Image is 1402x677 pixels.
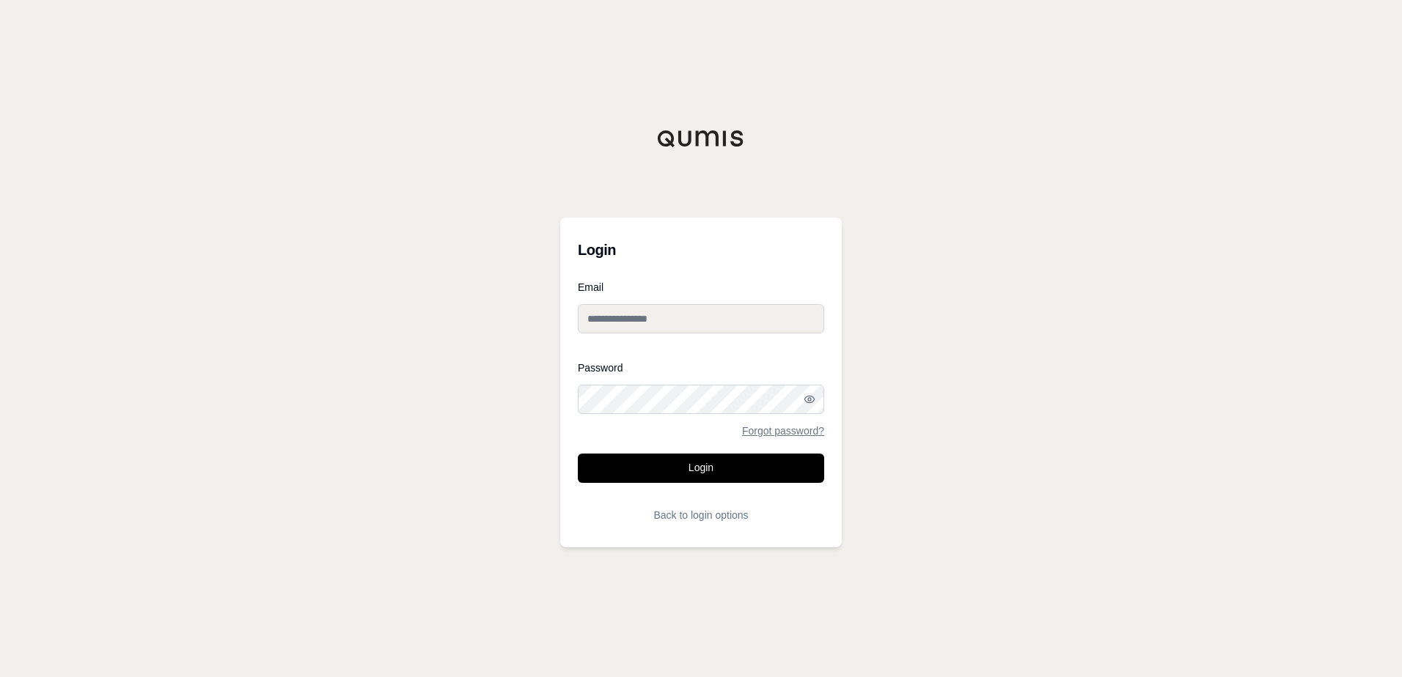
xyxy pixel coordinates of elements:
[578,363,824,373] label: Password
[657,130,745,147] img: Qumis
[578,282,824,292] label: Email
[742,426,824,436] a: Forgot password?
[578,500,824,530] button: Back to login options
[578,235,824,264] h3: Login
[578,454,824,483] button: Login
